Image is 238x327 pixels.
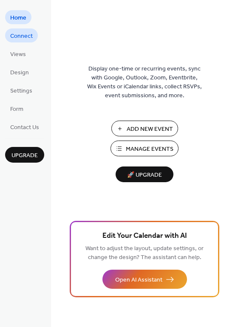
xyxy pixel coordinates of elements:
span: Edit Your Calendar with AI [102,230,187,242]
a: Form [5,101,28,116]
span: Manage Events [126,145,173,154]
span: Home [10,14,26,23]
span: Settings [10,87,32,96]
a: Design [5,65,34,79]
button: Add New Event [111,121,178,136]
button: Upgrade [5,147,44,163]
span: Open AI Assistant [115,276,162,285]
a: Connect [5,28,38,42]
span: Design [10,68,29,77]
span: Want to adjust the layout, update settings, or change the design? The assistant can help. [85,243,204,263]
button: 🚀 Upgrade [116,166,173,182]
button: Manage Events [110,141,178,156]
button: Open AI Assistant [102,270,187,289]
span: Upgrade [11,151,38,160]
a: Contact Us [5,120,44,134]
span: Connect [10,32,33,41]
span: Add New Event [127,125,173,134]
span: Views [10,50,26,59]
span: 🚀 Upgrade [121,169,168,181]
span: Form [10,105,23,114]
a: Home [5,10,31,24]
span: Display one-time or recurring events, sync with Google, Outlook, Zoom, Eventbrite, Wix Events or ... [87,65,202,100]
span: Contact Us [10,123,39,132]
a: Settings [5,83,37,97]
a: Views [5,47,31,61]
